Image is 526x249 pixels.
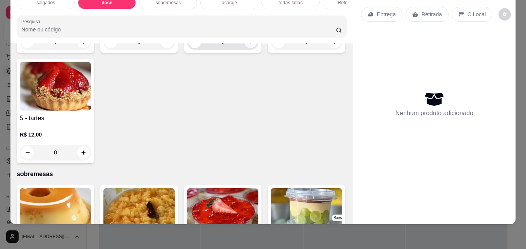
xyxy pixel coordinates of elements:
input: Pesquisa [21,26,336,33]
img: product-image [103,188,175,237]
h4: 5 - tartes [20,114,91,123]
button: increase-product-quantity [77,146,89,159]
p: Nenhum produto adicionado [395,109,473,118]
p: Retirada [421,10,442,18]
img: product-image [187,188,258,237]
p: Entrega [377,10,396,18]
img: product-image [271,188,342,237]
label: Pesquisa [21,18,43,25]
p: R$ 12,00 [20,131,91,138]
p: sobremesas [17,169,347,179]
button: decrease-product-quantity [498,8,511,21]
p: C.Local [468,10,486,18]
img: product-image [20,62,91,111]
button: decrease-product-quantity [21,146,34,159]
img: product-image [20,188,91,237]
